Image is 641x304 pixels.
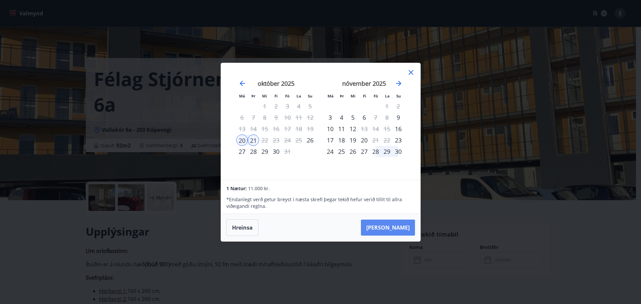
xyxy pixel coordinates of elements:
[347,112,359,123] td: Choose miðvikudagur, 5. nóvember 2025 as your check-in date. It’s available.
[381,146,393,157] div: 29
[236,146,248,157] div: 27
[259,146,270,157] div: 29
[359,123,370,134] div: Aðeins útritun í boði
[347,123,359,134] td: Choose miðvikudagur, 12. nóvember 2025 as your check-in date. It’s available.
[370,134,381,146] div: Aðeins útritun í boði
[236,146,248,157] td: Choose mánudagur, 27. október 2025 as your check-in date. It’s available.
[370,123,381,134] td: Not available. föstudagur, 14. nóvember 2025
[396,93,401,98] small: Su
[259,123,270,134] td: Not available. miðvikudagur, 15. október 2025
[229,71,412,172] div: Calendar
[258,79,294,87] strong: október 2025
[393,112,404,123] div: Aðeins innritun í boði
[282,123,293,134] td: Not available. föstudagur, 17. október 2025
[325,112,336,123] div: Aðeins innritun í boði
[347,146,359,157] div: 26
[282,146,293,157] td: Choose föstudagur, 31. október 2025 as your check-in date. It’s available.
[347,134,359,146] div: 19
[359,146,370,157] td: Choose fimmtudagur, 27. nóvember 2025 as your check-in date. It’s available.
[374,93,378,98] small: Fö
[304,134,316,146] div: Aðeins innritun í boði
[325,123,336,134] div: 10
[248,112,259,123] td: Not available. þriðjudagur, 7. október 2025
[381,134,393,146] td: Not available. laugardagur, 22. nóvember 2025
[393,146,404,157] div: 30
[359,146,370,157] div: 27
[359,134,370,146] div: 20
[370,112,381,123] td: Choose föstudagur, 7. nóvember 2025 as your check-in date. It’s available.
[251,93,255,98] small: Þr
[248,123,259,134] td: Not available. þriðjudagur, 14. október 2025
[248,134,259,146] div: 21
[293,112,304,123] td: Not available. laugardagur, 11. október 2025
[347,134,359,146] td: Choose miðvikudagur, 19. nóvember 2025 as your check-in date. It’s available.
[282,112,293,123] td: Not available. föstudagur, 10. október 2025
[336,146,347,157] div: 25
[236,134,248,146] div: Aðeins innritun í boði
[393,112,404,123] td: Choose sunnudagur, 9. nóvember 2025 as your check-in date. It’s available.
[270,100,282,112] td: Not available. fimmtudagur, 2. október 2025
[248,146,259,157] td: Choose þriðjudagur, 28. október 2025 as your check-in date. It’s available.
[270,123,282,134] td: Not available. fimmtudagur, 16. október 2025
[393,123,404,134] div: Aðeins innritun í boði
[325,123,336,134] td: Choose mánudagur, 10. nóvember 2025 as your check-in date. It’s available.
[262,93,267,98] small: Mi
[385,93,390,98] small: La
[359,112,370,123] td: Choose fimmtudagur, 6. nóvember 2025 as your check-in date. It’s available.
[285,93,289,98] small: Fö
[370,134,381,146] td: Choose föstudagur, 21. nóvember 2025 as your check-in date. It’s available.
[347,123,359,134] div: 12
[270,112,282,123] td: Not available. fimmtudagur, 9. október 2025
[248,134,259,146] td: Selected as end date. þriðjudagur, 21. október 2025
[395,79,403,87] div: Move forward to switch to the next month.
[325,146,336,157] div: 24
[236,123,248,134] td: Not available. mánudagur, 13. október 2025
[363,93,366,98] small: Fi
[359,134,370,146] td: Choose fimmtudagur, 20. nóvember 2025 as your check-in date. It’s available.
[325,112,336,123] td: Choose mánudagur, 3. nóvember 2025 as your check-in date. It’s available.
[226,219,258,236] button: Hreinsa
[393,146,404,157] td: Choose sunnudagur, 30. nóvember 2025 as your check-in date. It’s available.
[293,123,304,134] td: Not available. laugardagur, 18. október 2025
[347,112,359,123] div: 5
[359,112,370,123] div: 6
[393,123,404,134] td: Choose sunnudagur, 16. nóvember 2025 as your check-in date. It’s available.
[304,100,316,112] td: Not available. sunnudagur, 5. október 2025
[381,146,393,157] td: Choose laugardagur, 29. nóvember 2025 as your check-in date. It’s available.
[336,123,347,134] td: Choose þriðjudagur, 11. nóvember 2025 as your check-in date. It’s available.
[304,134,316,146] td: Choose sunnudagur, 26. október 2025 as your check-in date. It’s available.
[359,123,370,134] td: Choose fimmtudagur, 13. nóvember 2025 as your check-in date. It’s available.
[239,93,245,98] small: Má
[347,146,359,157] td: Choose miðvikudagur, 26. nóvember 2025 as your check-in date. It’s available.
[325,134,336,146] td: Choose mánudagur, 17. nóvember 2025 as your check-in date. It’s available.
[336,134,347,146] div: 18
[270,134,282,146] td: Not available. fimmtudagur, 23. október 2025
[293,134,304,146] td: Not available. laugardagur, 25. október 2025
[370,146,381,157] div: 28
[296,93,301,98] small: La
[336,112,347,123] div: 4
[248,185,270,192] span: 11.000 kr.
[336,146,347,157] td: Choose þriðjudagur, 25. nóvember 2025 as your check-in date. It’s available.
[282,146,293,157] div: Aðeins útritun í boði
[336,123,347,134] div: 11
[308,93,312,98] small: Su
[361,220,415,236] button: [PERSON_NAME]
[282,100,293,112] td: Not available. föstudagur, 3. október 2025
[259,112,270,123] td: Not available. miðvikudagur, 8. október 2025
[381,112,393,123] td: Not available. laugardagur, 8. nóvember 2025
[336,134,347,146] td: Choose þriðjudagur, 18. nóvember 2025 as your check-in date. It’s available.
[259,134,270,146] td: Choose miðvikudagur, 22. október 2025 as your check-in date. It’s available.
[238,79,246,87] div: Move backward to switch to the previous month.
[328,93,334,98] small: Má
[274,93,278,98] small: Fi
[226,185,247,192] span: 1 Nætur:
[381,100,393,112] td: Not available. laugardagur, 1. nóvember 2025
[336,112,347,123] td: Choose þriðjudagur, 4. nóvember 2025 as your check-in date. It’s available.
[304,112,316,123] td: Not available. sunnudagur, 12. október 2025
[226,196,415,210] p: * Endanlegt verð getur breyst í næsta skrefi þegar tekið hefur verið tillit til allra viðeigandi ...
[259,100,270,112] td: Not available. miðvikudagur, 1. október 2025
[248,146,259,157] div: 28
[236,112,248,123] td: Not available. mánudagur, 6. október 2025
[304,123,316,134] td: Not available. sunnudagur, 19. október 2025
